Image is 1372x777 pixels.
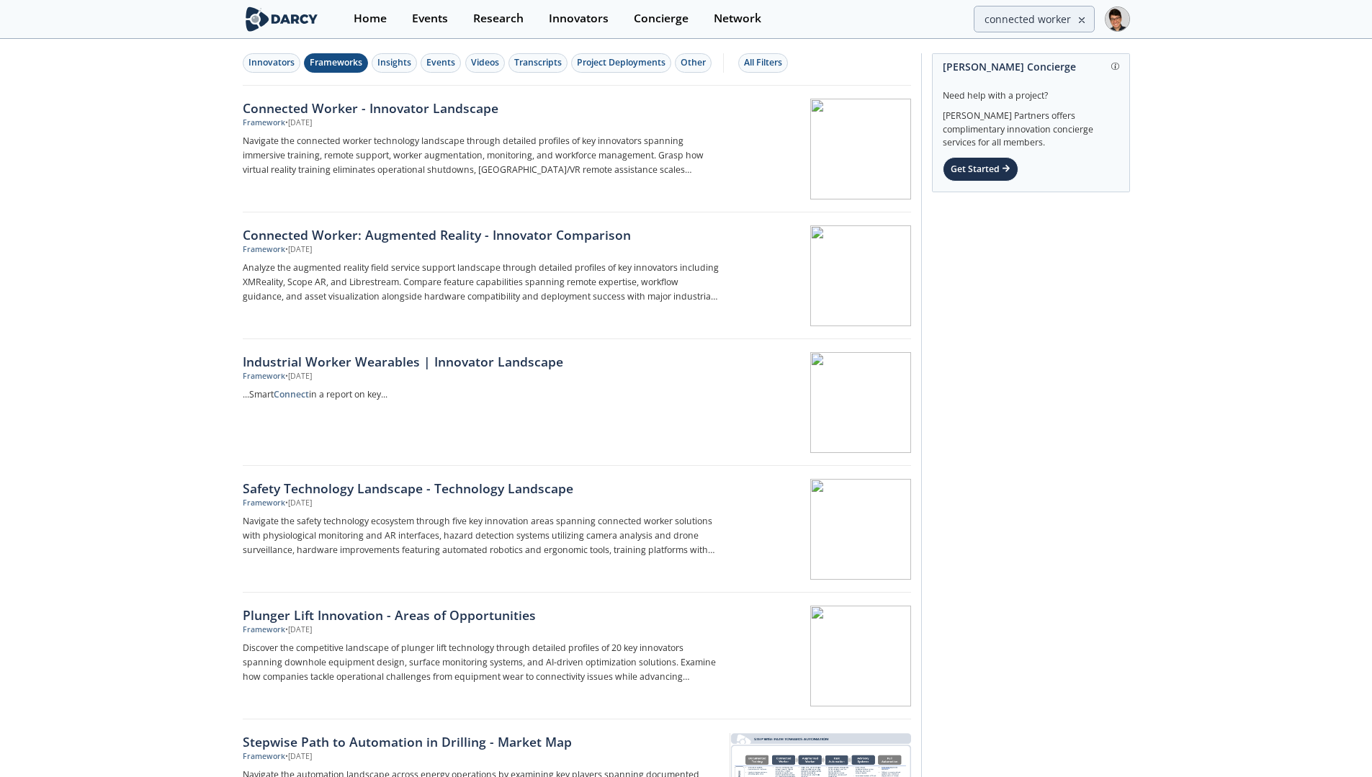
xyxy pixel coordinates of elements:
[243,593,911,719] a: Plunger Lift Innovation - Areas of Opportunities Framework •[DATE] Discover the competitive lands...
[738,53,788,73] button: All Filters
[549,13,609,24] div: Innovators
[943,102,1119,150] div: [PERSON_NAME] Partners offers complimentary innovation concierge services for all members.
[243,212,911,339] a: Connected Worker: Augmented Reality - Innovator Comparison Framework •[DATE] Analyze the augmente...
[514,56,562,69] div: Transcripts
[377,56,411,69] div: Insights
[243,99,719,117] div: Connected Worker - Innovator Landscape
[243,606,719,624] div: Plunger Lift Innovation - Areas of Opportunities
[243,86,911,212] a: Connected Worker - Innovator Landscape Framework •[DATE] Navigate the connected worker technology...
[465,53,505,73] button: Videos
[412,13,448,24] div: Events
[243,352,719,371] div: Industrial Worker Wearables | Innovator Landscape
[577,56,665,69] div: Project Deployments
[285,624,312,636] div: • [DATE]
[744,56,782,69] div: All Filters
[243,624,285,636] div: Framework
[243,225,719,244] div: Connected Worker: Augmented Reality - Innovator Comparison
[285,117,312,129] div: • [DATE]
[285,371,312,382] div: • [DATE]
[243,53,300,73] button: Innovators
[634,13,689,24] div: Concierge
[285,751,312,763] div: • [DATE]
[681,56,706,69] div: Other
[243,641,719,684] p: Discover the competitive landscape of plunger lift technology through detailed profiles of 20 key...
[243,244,285,256] div: Framework
[508,53,568,73] button: Transcripts
[243,387,719,402] p: ...Smart in a report on key...
[274,388,309,400] strong: Connect
[243,261,719,304] p: Analyze the augmented reality field service support landscape through detailed profiles of key in...
[943,157,1018,181] div: Get Started
[372,53,417,73] button: Insights
[243,466,911,593] a: Safety Technology Landscape - Technology Landscape Framework •[DATE] Navigate the safety technolo...
[675,53,712,73] button: Other
[248,56,295,69] div: Innovators
[304,53,368,73] button: Frameworks
[285,498,312,509] div: • [DATE]
[243,134,719,177] p: Navigate the connected worker technology landscape through detailed profiles of key innovators sp...
[571,53,671,73] button: Project Deployments
[943,79,1119,102] div: Need help with a project?
[285,244,312,256] div: • [DATE]
[243,479,719,498] div: Safety Technology Landscape - Technology Landscape
[1105,6,1130,32] img: Profile
[421,53,461,73] button: Events
[243,371,285,382] div: Framework
[1312,719,1358,763] iframe: chat widget
[714,13,761,24] div: Network
[243,514,719,557] p: Navigate the safety technology ecosystem through five key innovation areas spanning connected wor...
[243,339,911,466] a: Industrial Worker Wearables | Innovator Landscape Framework •[DATE] ...SmartConnectin a report on...
[243,117,285,129] div: Framework
[1111,63,1119,71] img: information.svg
[426,56,455,69] div: Events
[471,56,499,69] div: Videos
[943,54,1119,79] div: [PERSON_NAME] Concierge
[243,751,285,763] div: Framework
[243,732,719,751] div: Stepwise Path to Automation in Drilling - Market Map
[354,13,387,24] div: Home
[974,6,1095,32] input: Advanced Search
[243,498,285,509] div: Framework
[310,56,362,69] div: Frameworks
[243,6,321,32] img: logo-wide.svg
[473,13,524,24] div: Research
